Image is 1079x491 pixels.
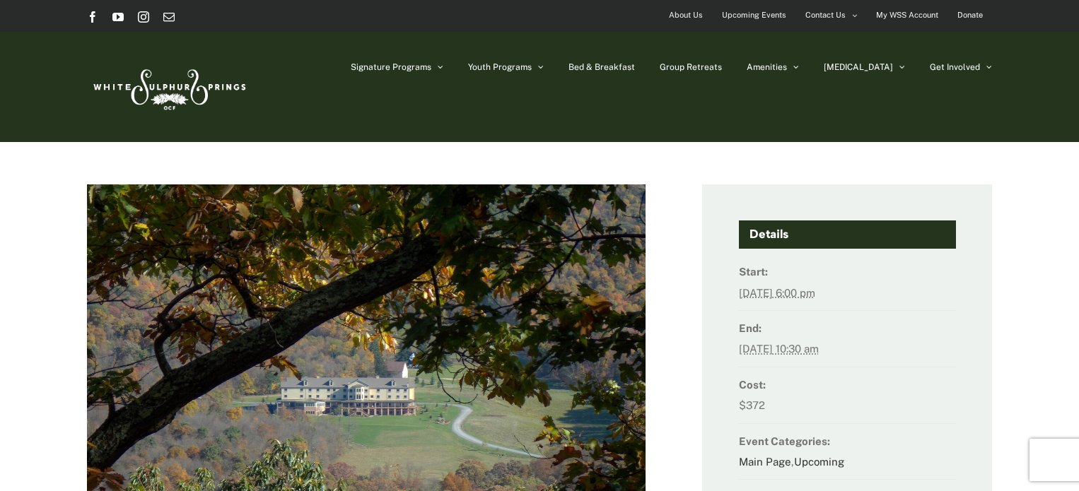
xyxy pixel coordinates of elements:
[805,5,846,25] span: Contact Us
[739,220,956,249] h4: Details
[876,5,938,25] span: My WSS Account
[568,32,635,102] a: Bed & Breakfast
[87,54,250,120] img: White Sulphur Springs Logo
[957,5,983,25] span: Donate
[824,32,905,102] a: [MEDICAL_DATA]
[739,395,956,423] dd: $372
[351,32,992,102] nav: Main Menu
[660,63,722,71] span: Group Retreats
[739,374,956,395] dt: Cost:
[351,63,431,71] span: Signature Programs
[739,456,791,468] a: Main Page
[669,5,703,25] span: About Us
[112,11,124,23] a: YouTube
[138,11,149,23] a: Instagram
[739,261,956,282] dt: Start:
[163,11,175,23] a: Email
[660,32,722,102] a: Group Retreats
[722,5,786,25] span: Upcoming Events
[568,63,635,71] span: Bed & Breakfast
[468,32,544,102] a: Youth Programs
[739,451,956,480] dd: ,
[794,456,844,468] a: Upcoming
[739,431,956,451] dt: Event Categories:
[87,11,98,23] a: Facebook
[930,32,992,102] a: Get Involved
[739,318,956,338] dt: End:
[739,287,815,299] abbr: 2025-10-26
[468,63,532,71] span: Youth Programs
[747,63,787,71] span: Amenities
[930,63,980,71] span: Get Involved
[824,63,893,71] span: [MEDICAL_DATA]
[351,32,443,102] a: Signature Programs
[747,32,799,102] a: Amenities
[739,343,819,355] abbr: 2025-10-30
